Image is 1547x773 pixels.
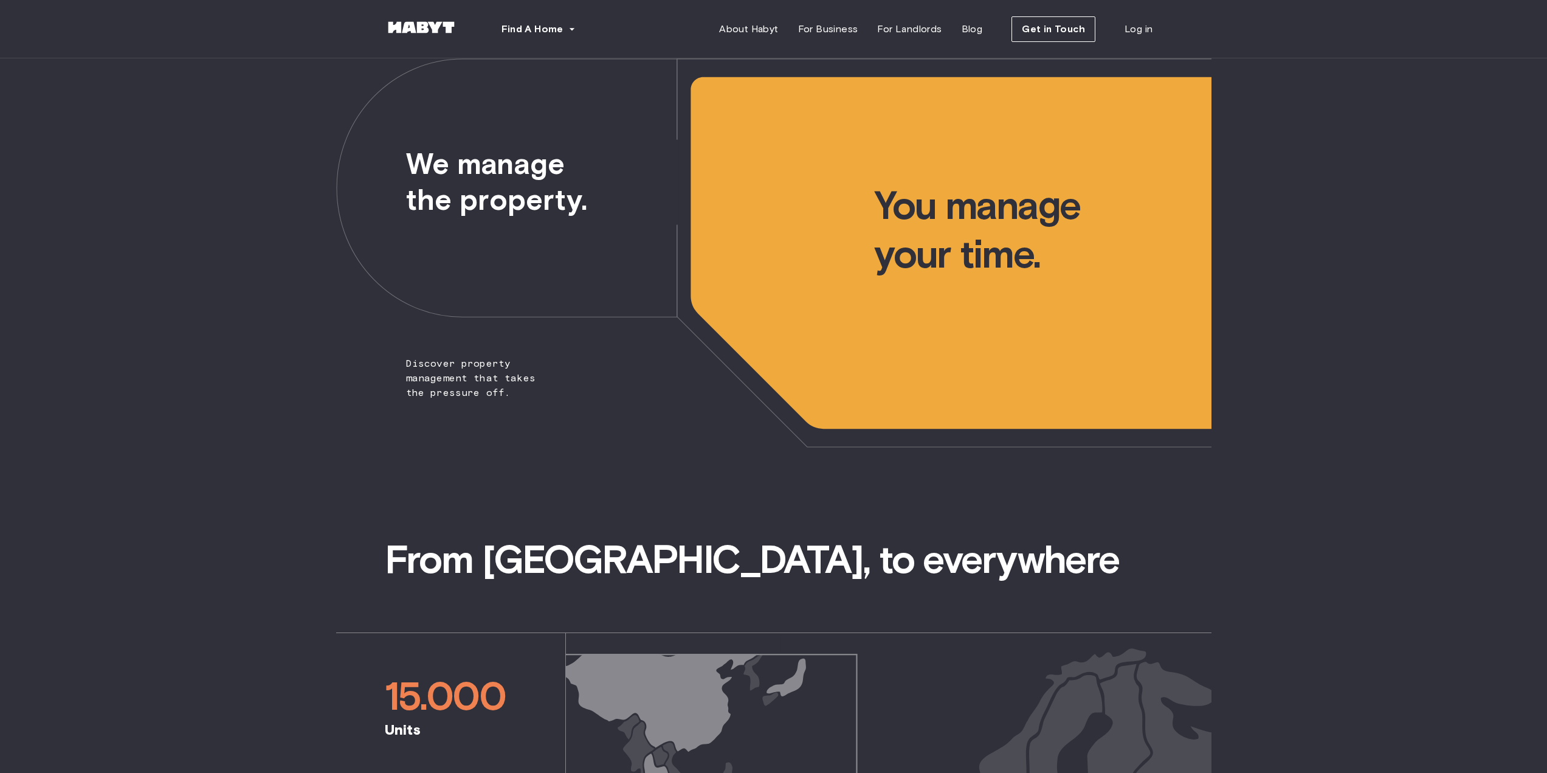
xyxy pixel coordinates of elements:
span: Find A Home [501,22,563,36]
span: Discover property management that takes the pressure off. [336,58,559,400]
button: Find A Home [492,17,585,41]
button: Get in Touch [1011,16,1095,42]
span: From [GEOGRAPHIC_DATA], to everywhere [385,535,1163,584]
span: Blog [962,22,983,36]
span: Get in Touch [1022,22,1085,36]
img: Habyt [385,21,458,33]
a: Log in [1115,17,1162,41]
span: Log in [1125,22,1152,36]
span: For Business [798,22,858,36]
span: 15.000 [385,672,517,721]
a: For Landlords [867,17,951,41]
span: About Habyt [719,22,778,36]
span: You manage your time. [874,58,1211,279]
span: For Landlords [877,22,942,36]
img: we-make-moves-not-waiting-lists [336,58,1211,448]
a: Blog [952,17,993,41]
span: Units [385,721,517,739]
a: About Habyt [709,17,788,41]
a: For Business [788,17,868,41]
